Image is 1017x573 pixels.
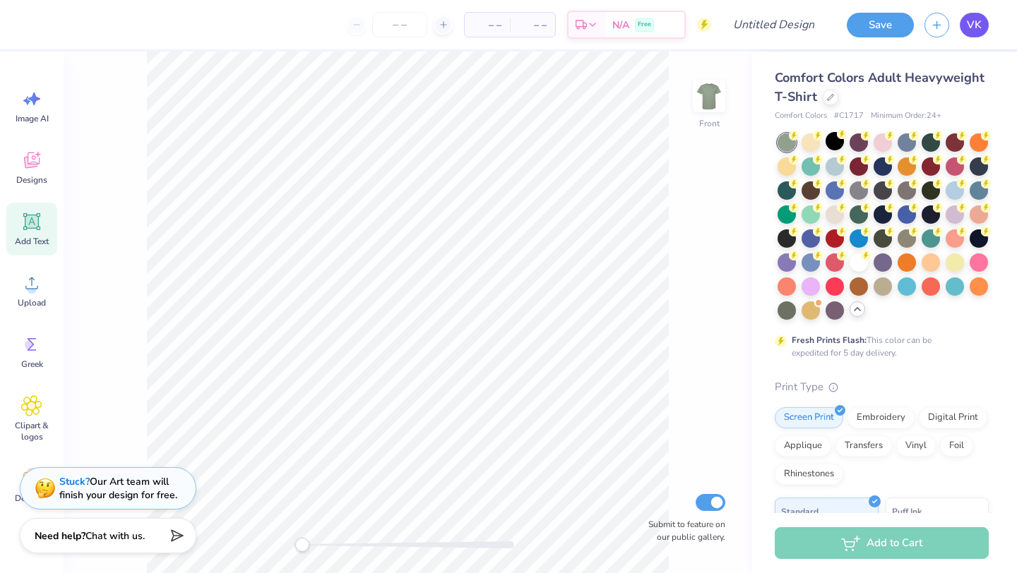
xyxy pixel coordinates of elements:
div: Embroidery [847,407,915,428]
span: Clipart & logos [8,420,55,442]
span: Decorate [15,493,49,504]
div: Digital Print [919,407,987,428]
span: Designs [16,174,47,186]
strong: Stuck? [59,475,90,488]
span: Upload [18,297,46,308]
span: Comfort Colors Adult Heavyweight T-Shirt [775,69,985,105]
div: Screen Print [775,407,843,428]
span: Image AI [16,113,49,124]
span: – – [473,18,501,32]
label: Submit to feature on our public gallery. [641,518,725,543]
span: Minimum Order: 24 + [871,110,941,122]
span: N/A [612,18,629,32]
span: Greek [21,358,43,370]
div: Rhinestones [775,464,843,485]
div: Accessibility label [295,538,309,552]
span: – – [518,18,547,32]
div: This color can be expedited for 5 day delivery. [792,334,965,359]
a: VK [960,13,989,37]
div: Foil [940,435,973,457]
span: Free [638,20,651,30]
strong: Fresh Prints Flash: [792,334,867,346]
button: Save [847,13,914,37]
span: Comfort Colors [775,110,827,122]
span: Add Text [15,236,49,247]
span: Puff Ink [892,504,922,519]
img: Front [695,82,723,110]
input: Untitled Design [722,11,826,39]
div: Print Type [775,379,989,395]
input: – – [372,12,427,37]
div: Vinyl [896,435,936,457]
div: Our Art team will finish your design for free. [59,475,177,502]
span: Standard [781,504,819,519]
div: Transfers [835,435,892,457]
div: Front [699,117,720,130]
div: Applique [775,435,831,457]
span: VK [967,17,982,33]
strong: Need help? [35,529,85,543]
span: # C1717 [834,110,864,122]
span: Chat with us. [85,529,145,543]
